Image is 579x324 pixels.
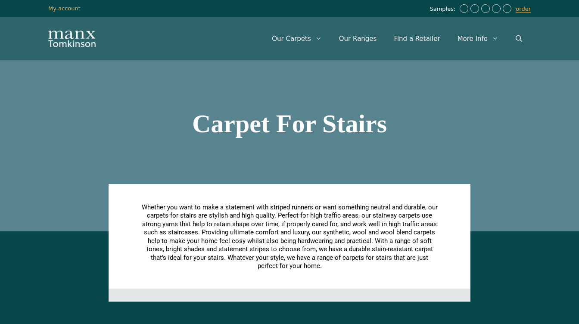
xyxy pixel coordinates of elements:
a: Open Search Bar [507,26,531,52]
a: More Info [449,26,507,52]
a: Our Ranges [330,26,386,52]
a: Our Carpets [263,26,330,52]
a: My account [48,5,81,12]
a: order [516,6,531,12]
a: Find a Retailer [385,26,448,52]
nav: Primary [263,26,531,52]
img: Manx Tomkinson [48,31,96,47]
h1: Carpet For Stairs [48,111,531,137]
span: Whether you want to make a statement with striped runners or want something neutral and durable, ... [142,203,438,270]
span: Samples: [430,6,458,13]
